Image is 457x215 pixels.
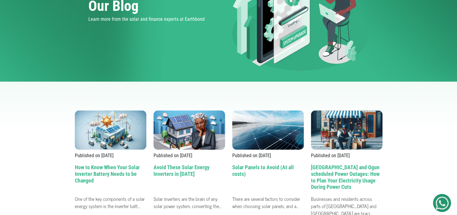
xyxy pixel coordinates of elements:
p: Solar inverters are the brain of any solar power system, converting the… [154,193,225,208]
p: Published on [DATE] [154,152,225,159]
p: Published on [DATE] [75,152,146,159]
p: One of the key components of a solar energy system is the inverter batt… [75,193,146,208]
p: Businesses and residents across parts of [GEOGRAPHIC_DATA] and [GEOGRAPHIC_DATA] are braci… [311,193,382,208]
a: Published on [DATE] Solar Panels to Avoid (At all costs) There are several factors to consider wh... [232,111,304,208]
a: Published on [DATE] [GEOGRAPHIC_DATA] and Ogun scheduled Power Outages: How to Plan Your Electric... [311,111,382,208]
p: Published on [DATE] [232,152,304,159]
a: Published on [DATE] Avoid These Solar Energy Inverters in [DATE] Solar inverters are the brain of... [154,111,225,208]
h2: How to Know When Your Solar Inverter Battery Needs to be Changed [75,164,146,193]
p: Learn more from the solar and finance experts at Earthbond [88,16,226,23]
p: Published on [DATE] [311,152,382,159]
h2: Avoid These Solar Energy Inverters in [DATE] [154,164,225,193]
a: Published on [DATE] How to Know When Your Solar Inverter Battery Needs to be Changed One of the k... [75,111,146,208]
h2: [GEOGRAPHIC_DATA] and Ogun scheduled Power Outages: How to Plan Your Electricity Usage During Pow... [311,164,382,193]
img: Get Started On Earthbond Via Whatsapp [436,197,449,210]
p: There are several factors to consider when choosing solar panels, and a… [232,193,304,208]
h2: Solar Panels to Avoid (At all costs) [232,164,304,193]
